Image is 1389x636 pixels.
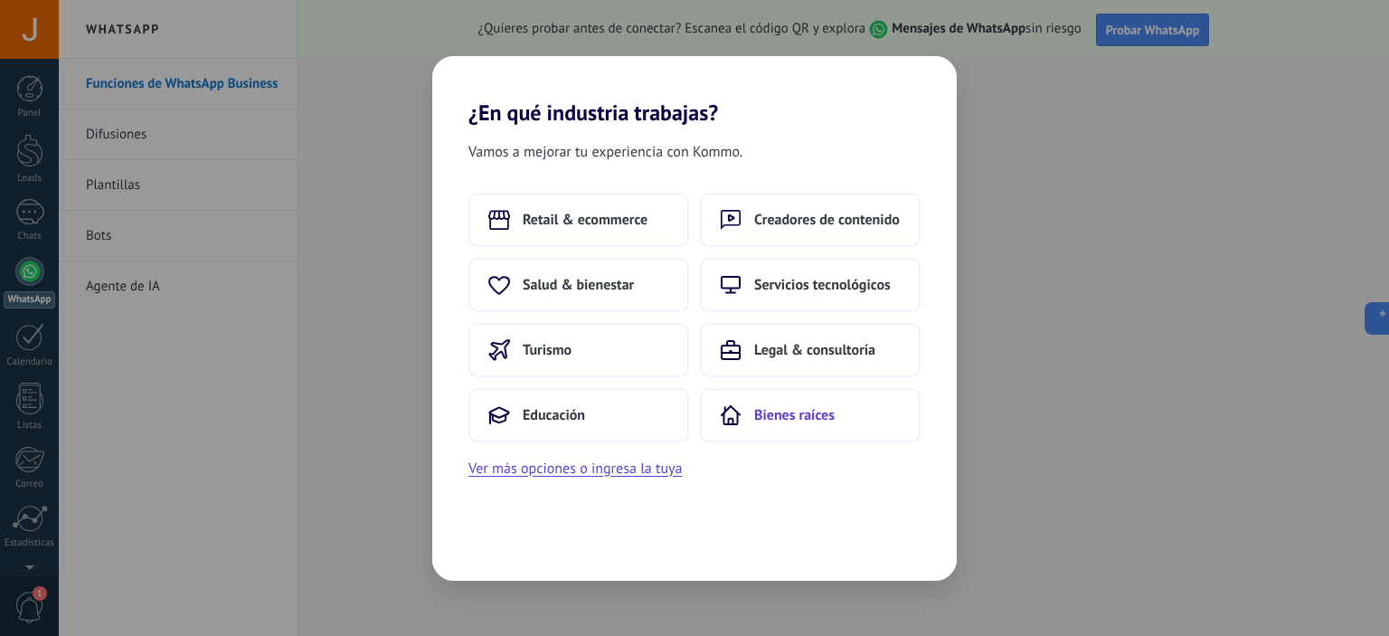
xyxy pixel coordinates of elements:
[754,341,875,359] span: Legal & consultoría
[700,193,921,247] button: Creadores de contenido
[523,211,647,229] span: Retail & ecommerce
[700,388,921,442] button: Bienes raíces
[468,323,689,377] button: Turismo
[468,193,689,247] button: Retail & ecommerce
[468,388,689,442] button: Educación
[468,258,689,312] button: Salud & bienestar
[754,276,891,294] span: Servicios tecnológicos
[523,341,572,359] span: Turismo
[432,56,957,126] h2: ¿En qué industria trabajas?
[523,406,585,424] span: Educación
[754,211,900,229] span: Creadores de contenido
[700,323,921,377] button: Legal & consultoría
[468,457,682,480] button: Ver más opciones o ingresa la tuya
[754,406,835,424] span: Bienes raíces
[468,140,742,164] span: Vamos a mejorar tu experiencia con Kommo.
[523,276,634,294] span: Salud & bienestar
[700,258,921,312] button: Servicios tecnológicos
